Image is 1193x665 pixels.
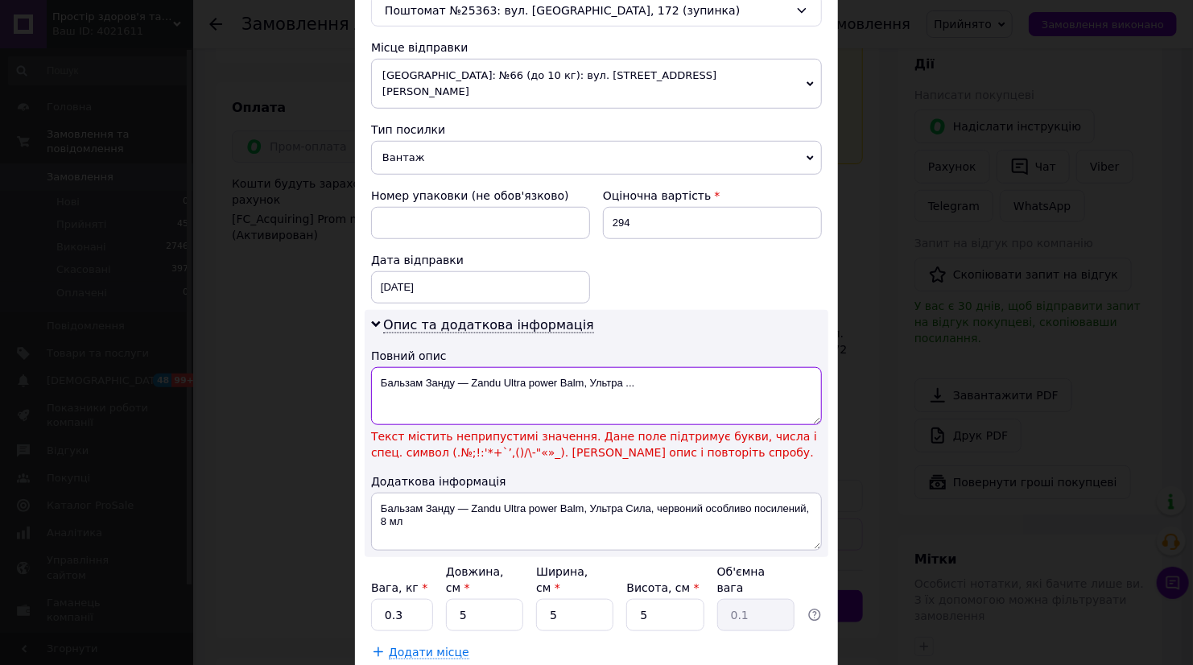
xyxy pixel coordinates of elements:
div: Об'ємна вага [717,564,795,596]
label: Вага, кг [371,581,427,594]
label: Ширина, см [536,565,588,594]
div: Номер упаковки (не обов'язково) [371,188,590,204]
div: Повний опис [371,348,822,364]
span: Тип посилки [371,123,445,136]
div: Дата відправки [371,252,590,268]
label: Довжина, см [446,565,504,594]
textarea: Бальзам Занду — Zandu Ultra power Balm, Ультра ... [371,367,822,425]
span: Текст містить неприпустимі значення. Дане поле підтримує букви, числа і спец. символ (.№;!:'*+`’,... [371,428,822,461]
div: Додаткова інформація [371,473,822,489]
span: Опис та додаткова інформація [383,317,594,333]
textarea: Бальзам Занду — Zandu Ultra power Balm, Ультра Сила, червоний особливо посилений, 8 мл [371,493,822,551]
span: Місце відправки [371,41,469,54]
span: [GEOGRAPHIC_DATA]: №66 (до 10 кг): вул. [STREET_ADDRESS][PERSON_NAME] [371,59,822,109]
span: Вантаж [371,141,822,175]
div: Оціночна вартість [603,188,822,204]
label: Висота, см [626,581,699,594]
span: Додати місце [389,646,469,659]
